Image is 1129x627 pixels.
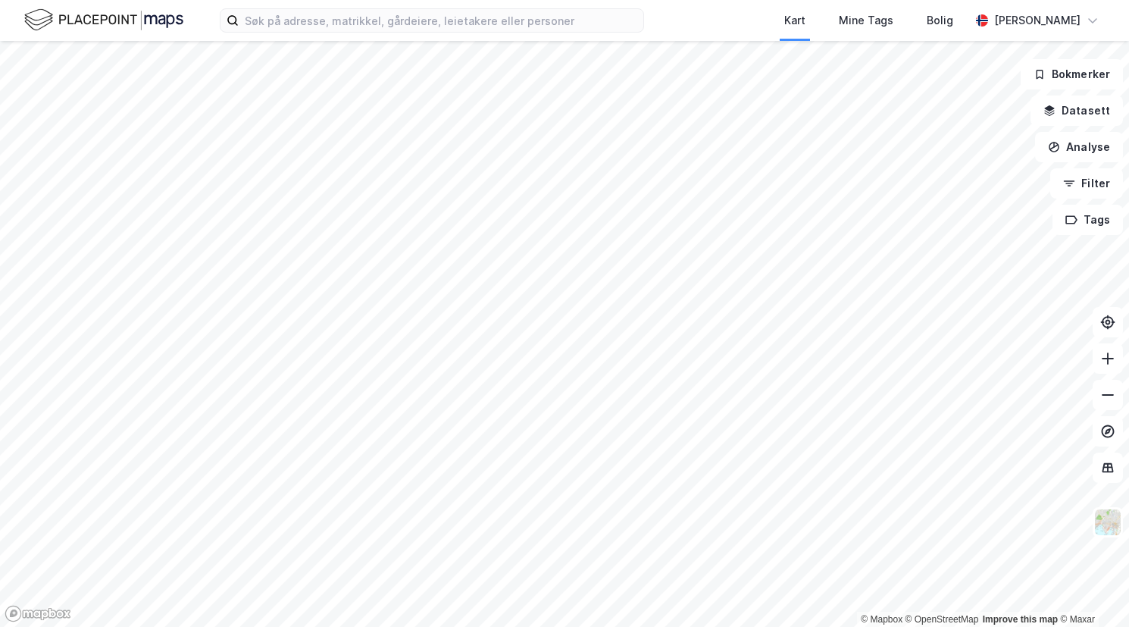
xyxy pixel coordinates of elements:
[1052,205,1123,235] button: Tags
[839,11,893,30] div: Mine Tags
[1050,168,1123,199] button: Filter
[5,605,71,622] a: Mapbox homepage
[1093,508,1122,537] img: Z
[1030,96,1123,126] button: Datasett
[784,11,805,30] div: Kart
[983,614,1058,625] a: Improve this map
[1035,132,1123,162] button: Analyse
[861,614,902,625] a: Mapbox
[24,7,183,33] img: logo.f888ab2527a4732fd821a326f86c7f29.svg
[1021,59,1123,89] button: Bokmerker
[905,614,979,625] a: OpenStreetMap
[1053,554,1129,627] iframe: Chat Widget
[994,11,1081,30] div: [PERSON_NAME]
[927,11,953,30] div: Bolig
[239,9,643,32] input: Søk på adresse, matrikkel, gårdeiere, leietakere eller personer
